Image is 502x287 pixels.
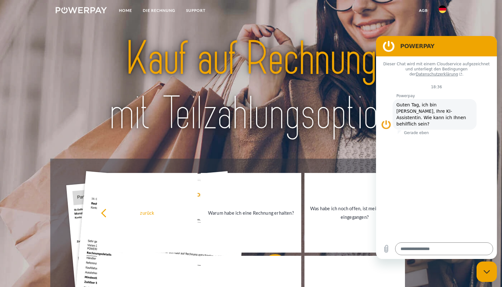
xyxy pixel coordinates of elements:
img: logo-powerpay-white.svg [56,7,107,13]
iframe: Schaltfläche zum Öffnen des Messaging-Fensters; Konversation läuft [477,262,497,282]
div: Warum habe ich eine Rechnung erhalten? [205,208,297,217]
div: Was habe ich noch offen, ist meine Zahlung eingegangen? [308,204,401,221]
a: Home [114,5,137,16]
div: zurück [101,208,194,217]
a: agb [414,5,433,16]
a: Was habe ich noch offen, ist meine Zahlung eingegangen? [304,173,405,253]
img: title-powerpay_de.svg [75,29,427,144]
a: DIE RECHNUNG [137,5,181,16]
img: de [439,5,446,13]
iframe: Messaging-Fenster [376,36,497,259]
a: SUPPORT [181,5,211,16]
